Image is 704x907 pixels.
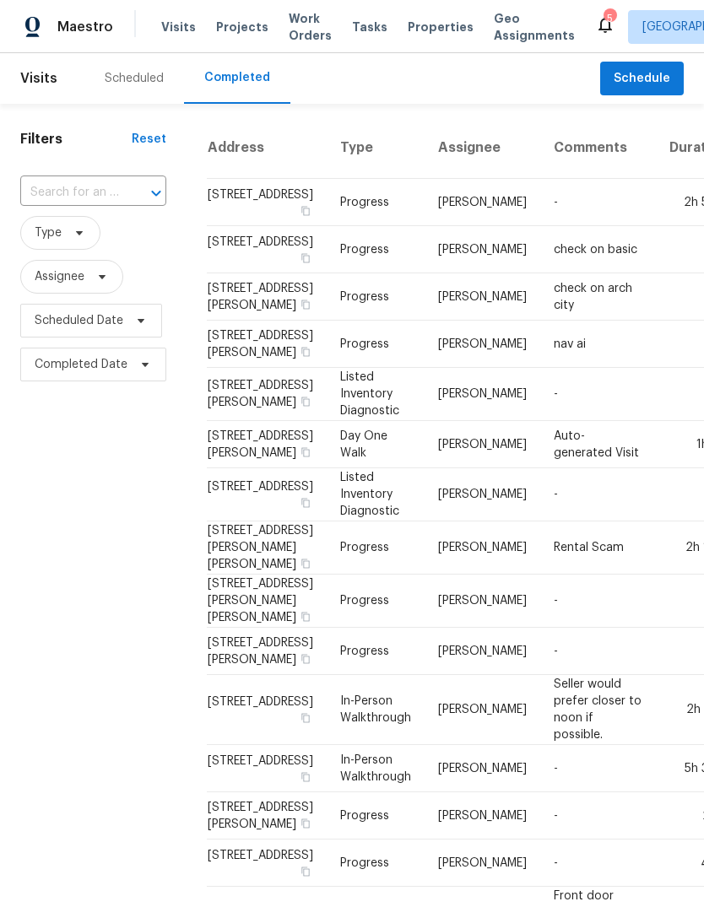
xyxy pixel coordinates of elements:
[540,117,656,179] th: Comments
[207,840,327,887] td: [STREET_ADDRESS]
[425,368,540,421] td: [PERSON_NAME]
[298,251,313,266] button: Copy Address
[425,468,540,521] td: [PERSON_NAME]
[298,203,313,219] button: Copy Address
[614,68,670,89] span: Schedule
[425,521,540,575] td: [PERSON_NAME]
[327,840,425,887] td: Progress
[540,468,656,521] td: -
[425,117,540,179] th: Assignee
[298,710,313,726] button: Copy Address
[327,321,425,368] td: Progress
[35,224,62,241] span: Type
[327,575,425,628] td: Progress
[327,792,425,840] td: Progress
[540,840,656,887] td: -
[540,575,656,628] td: -
[207,675,327,745] td: [STREET_ADDRESS]
[540,421,656,468] td: Auto-generated Visit
[540,368,656,421] td: -
[327,521,425,575] td: Progress
[600,62,684,96] button: Schedule
[207,226,327,273] td: [STREET_ADDRESS]
[298,816,313,831] button: Copy Address
[207,368,327,421] td: [STREET_ADDRESS][PERSON_NAME]
[298,394,313,409] button: Copy Address
[425,179,540,226] td: [PERSON_NAME]
[327,628,425,675] td: Progress
[327,179,425,226] td: Progress
[540,321,656,368] td: nav ai
[494,10,575,44] span: Geo Assignments
[207,792,327,840] td: [STREET_ADDRESS][PERSON_NAME]
[327,468,425,521] td: Listed Inventory Diagnostic
[425,575,540,628] td: [PERSON_NAME]
[425,745,540,792] td: [PERSON_NAME]
[207,321,327,368] td: [STREET_ADDRESS][PERSON_NAME]
[298,609,313,624] button: Copy Address
[298,769,313,785] button: Copy Address
[35,268,84,285] span: Assignee
[298,495,313,510] button: Copy Address
[207,468,327,521] td: [STREET_ADDRESS]
[298,297,313,312] button: Copy Address
[298,445,313,460] button: Copy Address
[327,675,425,745] td: In-Person Walkthrough
[540,521,656,575] td: Rental Scam
[298,344,313,359] button: Copy Address
[207,745,327,792] td: [STREET_ADDRESS]
[425,840,540,887] td: [PERSON_NAME]
[540,792,656,840] td: -
[425,226,540,273] td: [PERSON_NAME]
[540,675,656,745] td: Seller would prefer closer to noon if possible.
[425,675,540,745] td: [PERSON_NAME]
[298,556,313,571] button: Copy Address
[298,864,313,879] button: Copy Address
[20,131,132,148] h1: Filters
[35,312,123,329] span: Scheduled Date
[207,628,327,675] td: [STREET_ADDRESS][PERSON_NAME]
[327,273,425,321] td: Progress
[204,69,270,86] div: Completed
[216,19,268,35] span: Projects
[540,179,656,226] td: -
[327,117,425,179] th: Type
[144,181,168,205] button: Open
[425,792,540,840] td: [PERSON_NAME]
[352,21,387,33] span: Tasks
[207,273,327,321] td: [STREET_ADDRESS][PERSON_NAME]
[327,226,425,273] td: Progress
[327,421,425,468] td: Day One Walk
[540,273,656,321] td: check on arch city
[161,19,196,35] span: Visits
[105,70,164,87] div: Scheduled
[298,651,313,667] button: Copy Address
[20,180,119,206] input: Search for an address...
[57,19,113,35] span: Maestro
[35,356,127,373] span: Completed Date
[289,10,332,44] span: Work Orders
[207,421,327,468] td: [STREET_ADDRESS][PERSON_NAME]
[207,521,327,575] td: [STREET_ADDRESS][PERSON_NAME][PERSON_NAME]
[425,421,540,468] td: [PERSON_NAME]
[425,321,540,368] td: [PERSON_NAME]
[20,60,57,97] span: Visits
[408,19,474,35] span: Properties
[207,575,327,628] td: [STREET_ADDRESS][PERSON_NAME][PERSON_NAME]
[540,226,656,273] td: check on basic
[207,117,327,179] th: Address
[425,628,540,675] td: [PERSON_NAME]
[425,273,540,321] td: [PERSON_NAME]
[327,745,425,792] td: In-Person Walkthrough
[604,10,615,27] div: 5
[132,131,166,148] div: Reset
[540,745,656,792] td: -
[327,368,425,421] td: Listed Inventory Diagnostic
[540,628,656,675] td: -
[207,179,327,226] td: [STREET_ADDRESS]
